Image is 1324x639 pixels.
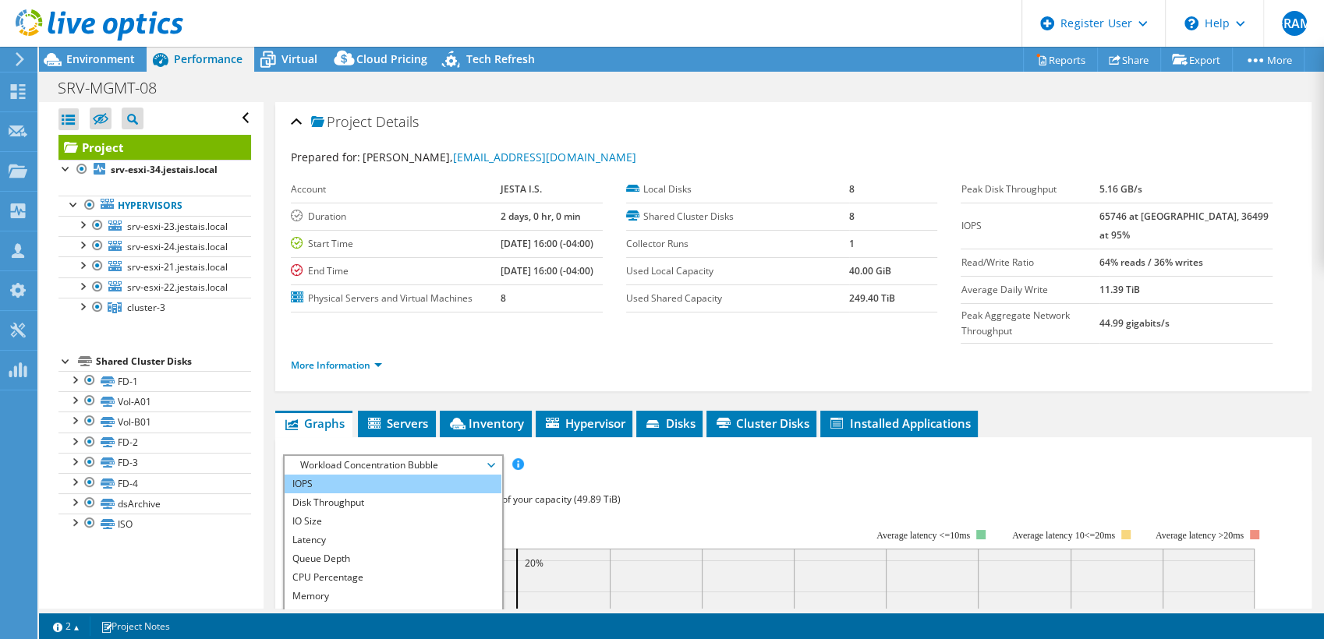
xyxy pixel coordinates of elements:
span: Graphs [283,415,345,431]
label: Duration [291,209,500,224]
label: Local Disks [626,182,849,197]
a: cluster-3 [58,298,251,318]
label: Peak Aggregate Network Throughput [961,308,1099,339]
span: Installed Applications [828,415,970,431]
a: dsArchive [58,493,251,514]
a: More Information [291,358,382,372]
tspan: Average latency 10<=20ms [1012,530,1115,541]
label: Used Shared Capacity [626,291,849,306]
span: Cluster Disks [714,415,809,431]
span: 61% of IOPS falls on 20% of your capacity (49.89 TiB) [393,492,620,506]
label: End Time [291,263,500,279]
tspan: Average latency <=10ms [876,530,970,541]
a: 2 [42,616,90,636]
a: Export [1160,48,1233,72]
b: 8 [849,210,855,223]
span: srv-esxi-24.jestais.local [127,240,228,253]
span: Environment [66,51,135,66]
label: Collector Runs [626,236,849,252]
span: Cloud Pricing [356,51,427,66]
label: Account [291,182,500,197]
label: Prepared for: [291,150,360,164]
span: srv-esxi-21.jestais.local [127,260,228,274]
span: Performance [174,51,242,66]
span: ERAM [1282,11,1307,36]
svg: \n [1184,16,1198,30]
h1: SRV-MGMT-08 [51,79,181,97]
div: Shared Cluster Disks [96,352,251,371]
li: Participation [285,605,501,624]
li: IOPS [285,475,501,493]
label: IOPS [961,218,1099,234]
a: srv-esxi-24.jestais.local [58,236,251,256]
b: [DATE] 16:00 (-04:00) [501,264,593,277]
a: Reports [1023,48,1098,72]
b: 249.40 TiB [849,291,895,305]
a: FD-3 [58,453,251,473]
span: [PERSON_NAME], [363,150,635,164]
span: Details [376,112,419,131]
b: 64% reads / 36% writes [1099,256,1203,269]
b: 44.99 gigabits/s [1099,316,1170,330]
span: Disks [644,415,695,431]
b: 2 days, 0 hr, 0 min [501,210,581,223]
a: [EMAIL_ADDRESS][DOMAIN_NAME] [453,150,635,164]
b: 8 [501,291,506,305]
label: Physical Servers and Virtual Machines [291,291,500,306]
span: Hypervisor [543,415,625,431]
span: srv-esxi-23.jestais.local [127,220,228,233]
span: cluster-3 [127,301,165,314]
span: Tech Refresh [466,51,535,66]
b: 65746 at [GEOGRAPHIC_DATA], 36499 at 95% [1099,210,1269,242]
a: Vol-B01 [58,411,251,432]
text: 20% [525,556,543,570]
li: Disk Throughput [285,493,501,512]
li: IO Size [285,512,501,531]
a: Hypervisors [58,196,251,216]
b: [DATE] 16:00 (-04:00) [501,237,593,250]
label: Peak Disk Throughput [961,182,1099,197]
a: srv-esxi-22.jestais.local [58,277,251,298]
li: Queue Depth [285,549,501,568]
b: 5.16 GB/s [1099,182,1142,196]
text: Average latency >20ms [1156,530,1244,541]
label: Average Daily Write [961,282,1099,298]
li: Latency [285,531,501,549]
b: 1 [849,237,855,250]
label: Used Local Capacity [626,263,849,279]
b: 11.39 TiB [1099,283,1140,296]
a: srv-esxi-21.jestais.local [58,256,251,277]
span: Project [311,115,372,130]
a: srv-esxi-23.jestais.local [58,216,251,236]
span: Workload Concentration Bubble [292,456,493,475]
span: Servers [366,415,428,431]
a: srv-esxi-34.jestais.local [58,160,251,180]
span: srv-esxi-22.jestais.local [127,281,228,294]
label: Start Time [291,236,500,252]
a: Share [1097,48,1161,72]
a: FD-2 [58,432,251,453]
span: Virtual [281,51,317,66]
li: Memory [285,587,501,605]
a: Vol-A01 [58,391,251,411]
label: Shared Cluster Disks [626,209,849,224]
span: Inventory [448,415,524,431]
a: More [1232,48,1305,72]
a: Project Notes [90,616,181,636]
b: 8 [849,182,855,196]
a: FD-1 [58,371,251,391]
b: srv-esxi-34.jestais.local [111,163,218,176]
label: Read/Write Ratio [961,255,1099,270]
b: 40.00 GiB [849,264,891,277]
a: ISO [58,514,251,534]
li: CPU Percentage [285,568,501,587]
b: JESTA I.S. [501,182,542,196]
a: FD-4 [58,473,251,493]
a: Project [58,135,251,160]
